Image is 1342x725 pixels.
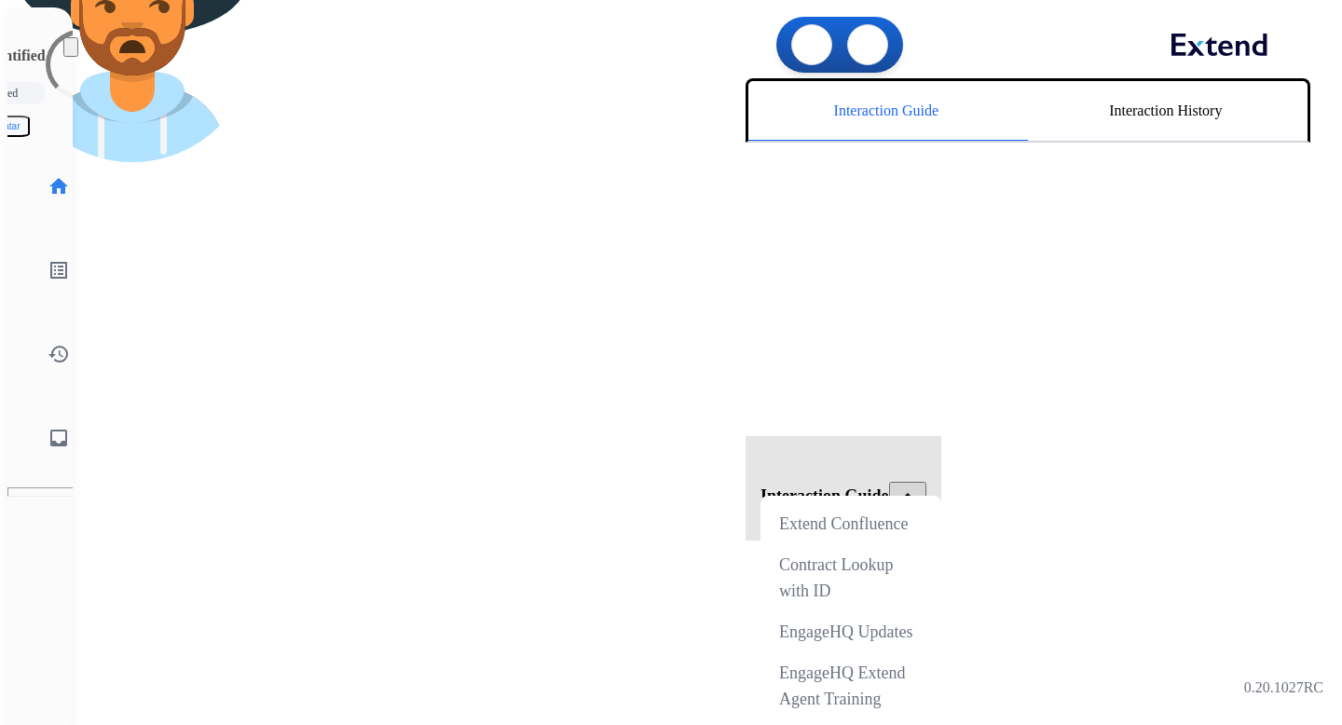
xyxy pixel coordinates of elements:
p: 0.20.1027RC [1244,677,1323,699]
div: Extend Confluence [768,503,934,544]
div: EngageHQ Extend Agent Training [768,652,934,719]
mat-icon: inbox [48,427,70,449]
div: Contract Lookup with ID [768,544,934,611]
mat-icon: home [48,175,70,198]
div: Interaction Guide [748,81,1024,141]
div: Interaction History [1024,81,1308,141]
div: EngageHQ Updates [768,611,934,652]
mat-icon: list_alt [48,259,70,281]
mat-icon: history [48,343,70,365]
